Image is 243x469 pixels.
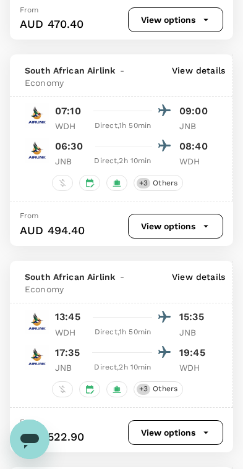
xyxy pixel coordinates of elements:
p: AUD 494.40 [20,222,85,239]
span: From [20,6,39,14]
p: View details [172,271,225,295]
div: +3Others [134,381,183,397]
span: Others [148,384,182,394]
p: 17:35 [55,345,80,360]
span: + 3 [137,178,150,188]
p: AUD 522.90 [20,429,85,445]
p: View details [172,64,225,89]
div: +3Others [134,175,183,191]
p: 07:10 [55,104,81,119]
p: 08:40 [179,139,210,154]
span: Others [148,178,182,188]
span: - [115,271,129,283]
img: 4Z [25,103,49,128]
button: View options [128,420,223,445]
span: South African Airlink [25,271,115,283]
img: 4Z [25,138,49,163]
p: WDH [179,361,210,374]
p: WDH [55,120,86,132]
p: 19:45 [179,345,210,360]
span: - [115,64,129,77]
p: 09:00 [179,104,210,119]
iframe: Button to launch messaging window [10,420,49,459]
div: Direct , 1h 50min [93,120,152,132]
span: + 3 [137,384,150,394]
p: WDH [55,326,86,339]
div: Direct , 2h 10min [93,155,152,167]
p: JNB [55,155,86,167]
p: AUD 470.40 [20,16,84,32]
button: View options [128,7,223,32]
span: Economy [25,77,64,89]
p: 13:45 [55,310,80,324]
p: 15:35 [179,310,210,324]
span: From [20,418,39,426]
p: JNB [179,120,210,132]
p: WDH [179,155,210,167]
p: 06:30 [55,139,83,154]
img: 4Z [25,345,49,370]
div: Direct , 2h 10min [93,361,152,374]
span: From [20,211,39,220]
span: Economy [25,283,64,295]
p: JNB [55,361,86,374]
img: 4Z [25,310,49,334]
button: View options [128,214,223,239]
div: Direct , 1h 50min [93,326,152,339]
span: South African Airlink [25,64,115,77]
p: JNB [179,326,210,339]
